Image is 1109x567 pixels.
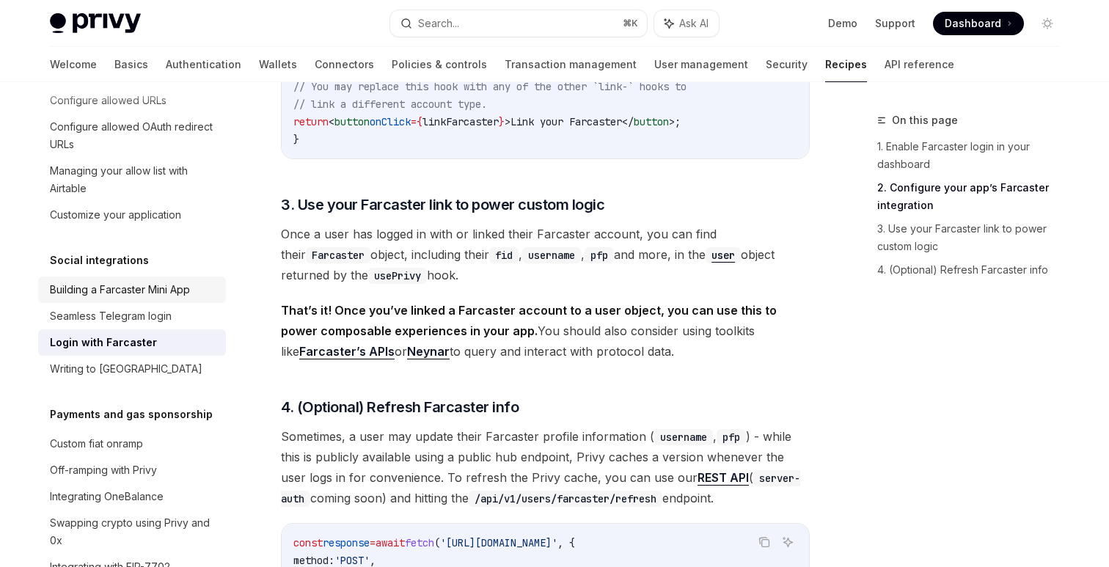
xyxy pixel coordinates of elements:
div: Seamless Telegram login [50,307,172,325]
span: Dashboard [945,16,1001,31]
span: button [334,115,370,128]
span: } [293,133,299,146]
span: On this page [892,111,958,129]
a: 2. Configure your app’s Farcaster integration [877,176,1071,217]
a: Off-ramping with Privy [38,457,226,483]
a: 4. (Optional) Refresh Farcaster info [877,258,1071,282]
span: '[URL][DOMAIN_NAME]' [440,536,557,549]
span: 4. (Optional) Refresh Farcaster info [281,397,519,417]
span: = [370,536,376,549]
span: method: [293,554,334,567]
button: Ask AI [778,533,797,552]
a: API reference [885,47,954,82]
code: usePrivy [368,268,427,284]
a: 1. Enable Farcaster login in your dashboard [877,135,1071,176]
code: user [706,247,741,263]
div: Off-ramping with Privy [50,461,157,479]
span: const [293,536,323,549]
a: Customize your application [38,202,226,228]
div: Building a Farcaster Mini App [50,281,190,299]
span: You should also consider using toolkits like or to query and interact with protocol data. [281,300,810,362]
span: Once a user has logged in with or linked their Farcaster account, you can find their object, incl... [281,224,810,285]
span: 3. Use your Farcaster link to power custom logic [281,194,604,215]
a: Transaction management [505,47,637,82]
button: Ask AI [654,10,719,37]
span: response [323,536,370,549]
a: Neynar [407,344,450,359]
code: pfp [585,247,614,263]
a: Writing to [GEOGRAPHIC_DATA] [38,356,226,382]
a: Security [766,47,808,82]
a: Welcome [50,47,97,82]
code: pfp [717,429,746,445]
span: } [499,115,505,128]
span: fetch [405,536,434,549]
code: /api/v1/users/farcaster/refresh [469,491,662,507]
strong: That’s it! Once you’ve linked a Farcaster account to a user object, you can use this to power com... [281,303,777,338]
a: user [706,247,741,262]
a: Managing your allow list with Airtable [38,158,226,202]
a: Policies & controls [392,47,487,82]
span: > [505,115,510,128]
button: Copy the contents from the code block [755,533,774,552]
a: Recipes [825,47,867,82]
a: Support [875,16,915,31]
div: Search... [418,15,459,32]
span: ⌘ K [623,18,638,29]
a: Seamless Telegram login [38,303,226,329]
div: Customize your application [50,206,181,224]
a: Authentication [166,47,241,82]
span: Link your Farcaster [510,115,622,128]
span: ; [675,115,681,128]
code: Farcaster [306,247,370,263]
a: REST API [698,470,749,486]
a: Demo [828,16,857,31]
span: = [411,115,417,128]
div: Integrating OneBalance [50,488,164,505]
code: username [654,429,713,445]
img: light logo [50,13,141,34]
a: Farcaster’s APIs [299,344,395,359]
span: 'POST' [334,554,370,567]
h5: Payments and gas sponsorship [50,406,213,423]
span: Sometimes, a user may update their Farcaster profile information ( , ) - while this is publicly a... [281,426,810,508]
span: , { [557,536,575,549]
a: Integrating OneBalance [38,483,226,510]
span: Ask AI [679,16,709,31]
span: await [376,536,405,549]
div: Swapping crypto using Privy and 0x [50,514,217,549]
span: // link a different account type. [293,98,487,111]
a: Basics [114,47,148,82]
a: Connectors [315,47,374,82]
a: 3. Use your Farcaster link to power custom logic [877,217,1071,258]
a: User management [654,47,748,82]
code: fid [489,247,519,263]
div: Writing to [GEOGRAPHIC_DATA] [50,360,202,378]
a: Swapping crypto using Privy and 0x [38,510,226,554]
div: Custom fiat onramp [50,435,143,453]
span: , [370,554,376,567]
h5: Social integrations [50,252,149,269]
a: Wallets [259,47,297,82]
span: < [329,115,334,128]
span: > [669,115,675,128]
a: Configure allowed OAuth redirect URLs [38,114,226,158]
span: onClick [370,115,411,128]
span: // You may replace this hook with any of the other `link-` hooks to [293,80,687,93]
div: Managing your allow list with Airtable [50,162,217,197]
span: ( [434,536,440,549]
a: Custom fiat onramp [38,431,226,457]
span: </ [622,115,634,128]
a: Dashboard [933,12,1024,35]
div: Login with Farcaster [50,334,157,351]
div: Configure allowed OAuth redirect URLs [50,118,217,153]
span: button [634,115,669,128]
span: return [293,115,329,128]
span: linkFarcaster [422,115,499,128]
button: Search...⌘K [390,10,647,37]
span: { [417,115,422,128]
a: Building a Farcaster Mini App [38,277,226,303]
a: Login with Farcaster [38,329,226,356]
code: username [522,247,581,263]
button: Toggle dark mode [1036,12,1059,35]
